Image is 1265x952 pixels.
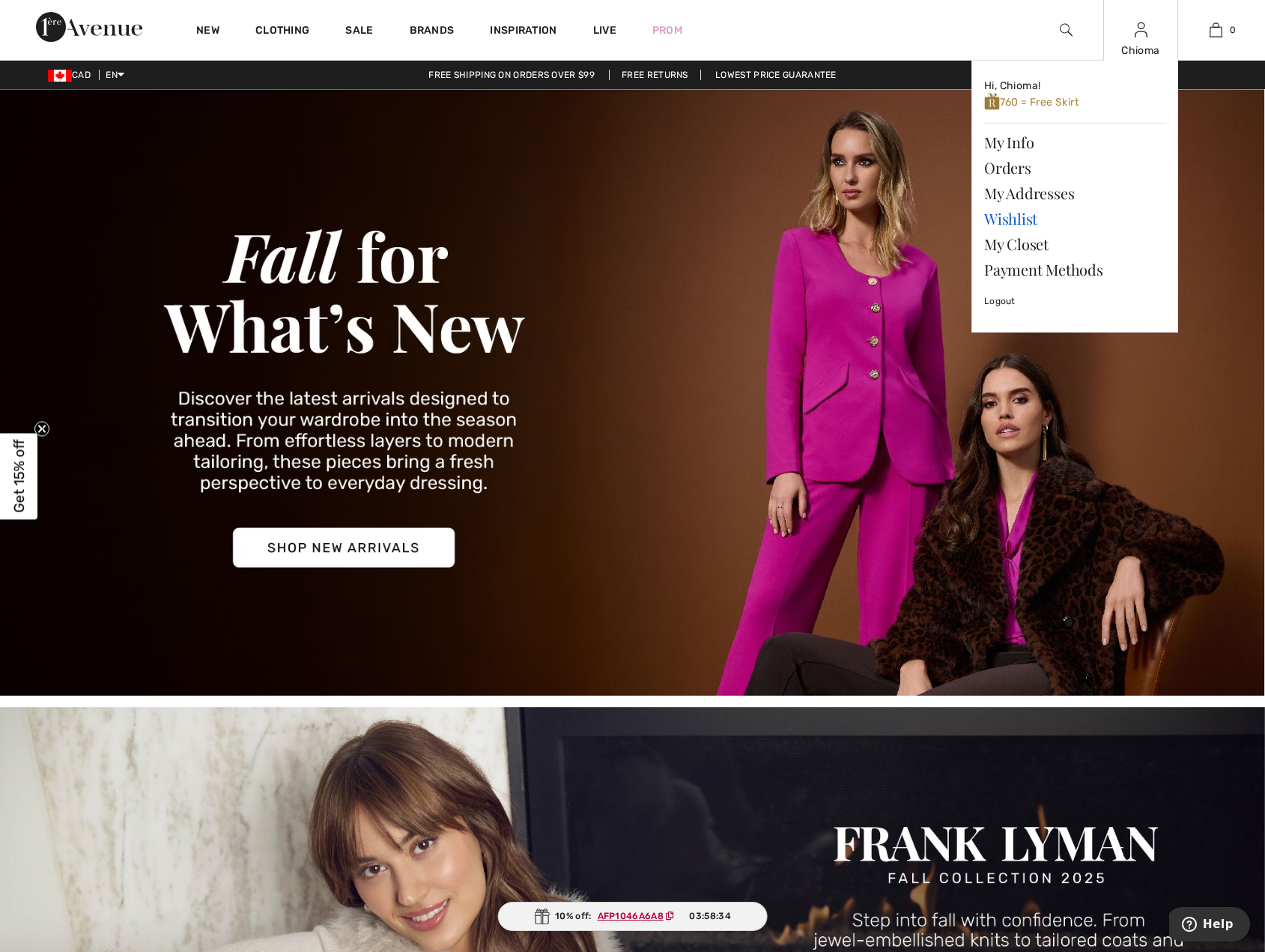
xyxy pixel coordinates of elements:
div: 10% off: [497,902,768,931]
a: Live [593,22,616,38]
a: Wishlist [984,206,1165,231]
a: Free Returns [609,70,701,80]
span: Inspiration [490,24,556,40]
a: Brands [410,24,455,40]
a: Clothing [255,24,309,40]
a: 0 [1179,21,1252,39]
a: Prom [652,22,682,38]
span: CAD [48,70,97,80]
span: EN [106,70,124,80]
iframe: Opens a widget where you can find more information [1169,907,1250,945]
span: Get 15% off [10,440,28,513]
img: 1ère Avenue [36,12,142,42]
a: My Info [984,130,1165,155]
span: Hi, Chioma! [984,79,1040,92]
a: My Closet [984,231,1165,257]
img: My Info [1135,21,1147,39]
span: 03:58:34 [689,909,730,923]
img: Gift.svg [534,909,549,924]
img: Canadian Dollar [48,70,72,82]
a: Free shipping on orders over $99 [416,70,607,80]
img: loyalty_logo_r.svg [984,92,1000,111]
ins: AFP1046A6A8 [598,911,664,921]
a: Sale [345,24,373,40]
a: Orders [984,155,1165,181]
a: My Addresses [984,181,1165,206]
a: Lowest Price Guarantee [703,70,849,80]
div: Chioma [1104,43,1177,58]
span: 760 = Free Skirt [984,96,1079,109]
a: Logout [984,282,1165,320]
img: search the website [1060,21,1073,39]
a: Payment Methods [984,257,1165,282]
button: Close teaser [34,421,49,436]
a: New [196,24,219,40]
span: 0 [1230,23,1236,37]
a: Sign In [1135,22,1147,37]
img: My Bag [1210,21,1222,39]
a: Hi, Chioma! 760 = Free Skirt [984,73,1165,117]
